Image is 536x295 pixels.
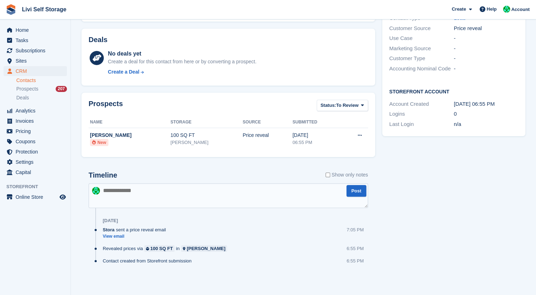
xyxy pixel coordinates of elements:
[16,66,58,76] span: CRM
[103,218,118,224] div: [DATE]
[346,185,366,197] button: Post
[389,120,454,128] div: Last Login
[389,34,454,42] div: Use Case
[293,139,340,146] div: 06:55 PM
[4,35,67,45] a: menu
[511,6,530,13] span: Account
[389,88,518,95] h2: Storefront Account
[144,245,174,252] a: 100 SQ FT
[454,110,518,118] div: 0
[4,137,67,146] a: menu
[317,100,368,111] button: Status: To Review
[389,110,454,118] div: Logins
[16,25,58,35] span: Home
[16,86,38,92] span: Prospects
[16,192,58,202] span: Online Store
[389,54,454,63] div: Customer Type
[16,56,58,66] span: Sites
[16,77,67,84] a: Contacts
[16,106,58,116] span: Analytics
[170,139,243,146] div: [PERSON_NAME]
[389,65,454,73] div: Accounting Nominal Code
[16,116,58,126] span: Invoices
[16,85,67,93] a: Prospects 207
[16,147,58,157] span: Protection
[150,245,173,252] div: 100 SQ FT
[16,94,67,102] a: Deals
[389,24,454,33] div: Customer Source
[108,58,256,65] div: Create a deal for this contact from here or by converting a prospect.
[6,183,70,190] span: Storefront
[19,4,69,15] a: Livi Self Storage
[103,258,195,264] div: Contact created from Storefront submission
[181,245,227,252] a: [PERSON_NAME]
[103,233,169,239] a: View email
[454,54,518,63] div: -
[321,102,336,109] span: Status:
[108,68,256,76] a: Create a Deal
[89,117,170,128] th: Name
[90,132,170,139] div: [PERSON_NAME]
[58,193,67,201] a: Preview store
[89,171,117,179] h2: Timeline
[4,126,67,136] a: menu
[92,187,100,195] img: Joe Robertson
[170,132,243,139] div: 100 SQ FT
[103,226,114,233] span: Stora
[4,46,67,56] a: menu
[4,116,67,126] a: menu
[4,56,67,66] a: menu
[56,86,67,92] div: 207
[243,117,293,128] th: Source
[346,226,363,233] div: 7:05 PM
[454,65,518,73] div: -
[243,132,293,139] div: Price reveal
[503,6,510,13] img: Joe Robertson
[346,258,363,264] div: 6:55 PM
[454,120,518,128] div: n/a
[326,171,368,179] label: Show only notes
[4,157,67,167] a: menu
[90,139,108,146] li: New
[108,50,256,58] div: No deals yet
[452,6,466,13] span: Create
[454,34,518,42] div: -
[16,137,58,146] span: Coupons
[4,25,67,35] a: menu
[454,100,518,108] div: [DATE] 06:55 PM
[16,94,29,101] span: Deals
[4,167,67,177] a: menu
[103,226,169,233] div: sent a price reveal email
[336,102,359,109] span: To Review
[89,100,123,113] h2: Prospects
[326,171,330,179] input: Show only notes
[4,106,67,116] a: menu
[454,45,518,53] div: -
[4,147,67,157] a: menu
[346,245,363,252] div: 6:55 PM
[103,245,231,252] div: Revealed prices via in
[389,100,454,108] div: Account Created
[487,6,497,13] span: Help
[16,35,58,45] span: Tasks
[108,68,140,76] div: Create a Deal
[6,4,16,15] img: stora-icon-8386f47178a22dfd0bd8f6a31ec36ba5ce8667c1dd55bd0f319d3a0aa187defe.svg
[4,66,67,76] a: menu
[16,46,58,56] span: Subscriptions
[454,24,518,33] div: Price reveal
[4,192,67,202] a: menu
[170,117,243,128] th: Storage
[16,126,58,136] span: Pricing
[293,132,340,139] div: [DATE]
[293,117,340,128] th: Submitted
[16,167,58,177] span: Capital
[16,157,58,167] span: Settings
[187,245,225,252] div: [PERSON_NAME]
[89,36,107,44] h2: Deals
[389,45,454,53] div: Marketing Source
